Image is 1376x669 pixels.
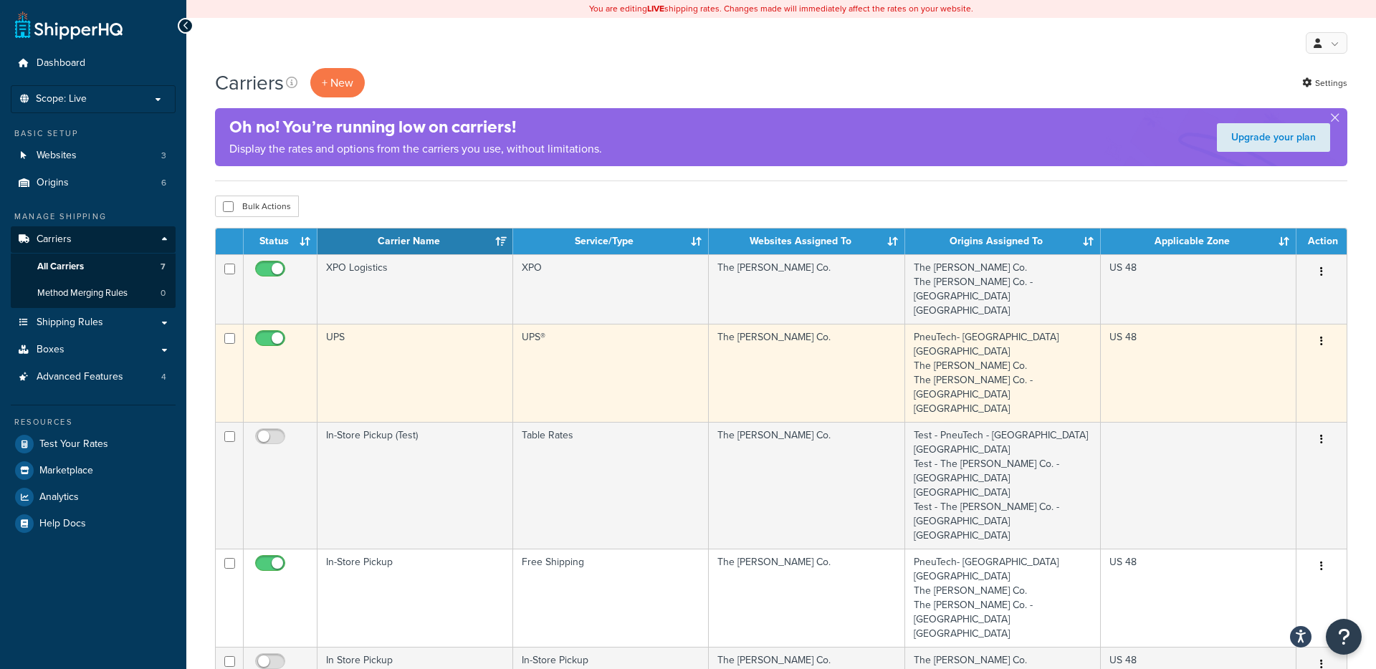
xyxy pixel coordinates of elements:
b: LIVE [647,2,664,15]
button: Bulk Actions [215,196,299,217]
span: Dashboard [37,57,85,69]
span: All Carriers [37,261,84,273]
td: UPS® [513,324,709,422]
a: Dashboard [11,50,176,77]
span: 4 [161,371,166,383]
p: Display the rates and options from the carriers you use, without limitations. [229,139,602,159]
td: Free Shipping [513,549,709,647]
span: Scope: Live [36,93,87,105]
th: Carrier Name: activate to sort column ascending [317,228,513,254]
a: Test Your Rates [11,431,176,457]
span: 3 [161,150,166,162]
td: US 48 [1101,254,1296,324]
td: XPO Logistics [317,254,513,324]
li: All Carriers [11,254,176,280]
a: All Carriers 7 [11,254,176,280]
h1: Carriers [215,69,284,97]
span: Boxes [37,344,64,356]
a: Help Docs [11,511,176,536]
span: 7 [161,261,166,273]
th: Action [1296,228,1347,254]
a: Advanced Features 4 [11,364,176,390]
li: Method Merging Rules [11,280,176,307]
li: Origins [11,170,176,196]
span: Carriers [37,234,72,246]
span: Origins [37,177,69,189]
a: Upgrade your plan [1217,123,1330,152]
th: Applicable Zone: activate to sort column ascending [1101,228,1296,254]
a: Websites 3 [11,143,176,169]
td: XPO [513,254,709,324]
a: Boxes [11,337,176,363]
td: Test - PneuTech - [GEOGRAPHIC_DATA] [GEOGRAPHIC_DATA] Test - The [PERSON_NAME] Co. - [GEOGRAPHIC_... [905,422,1101,549]
li: Websites [11,143,176,169]
td: The [PERSON_NAME] Co. The [PERSON_NAME] Co. - [GEOGRAPHIC_DATA] [GEOGRAPHIC_DATA] [905,254,1101,324]
a: Origins 6 [11,170,176,196]
span: Websites [37,150,77,162]
td: The [PERSON_NAME] Co. [709,324,905,422]
h4: Oh no! You’re running low on carriers! [229,115,602,139]
a: Settings [1302,73,1347,93]
td: US 48 [1101,549,1296,647]
a: Method Merging Rules 0 [11,280,176,307]
div: Resources [11,416,176,428]
a: Carriers [11,226,176,253]
span: 6 [161,177,166,189]
span: Test Your Rates [39,438,108,451]
span: Help Docs [39,518,86,530]
span: Shipping Rules [37,317,103,329]
span: Analytics [39,491,79,504]
li: Carriers [11,226,176,308]
td: In-Store Pickup (Test) [317,422,513,549]
td: PneuTech- [GEOGRAPHIC_DATA] [GEOGRAPHIC_DATA] The [PERSON_NAME] Co. The [PERSON_NAME] Co. - [GEOG... [905,324,1101,422]
a: Shipping Rules [11,309,176,336]
td: The [PERSON_NAME] Co. [709,254,905,324]
td: UPS [317,324,513,422]
span: Method Merging Rules [37,287,128,299]
a: Marketplace [11,458,176,483]
div: Basic Setup [11,127,176,140]
button: Open Resource Center [1326,619,1362,655]
td: In-Store Pickup [317,549,513,647]
li: Advanced Features [11,364,176,390]
span: 0 [161,287,166,299]
th: Websites Assigned To: activate to sort column ascending [709,228,905,254]
th: Status: activate to sort column ascending [244,228,317,254]
div: Manage Shipping [11,211,176,223]
a: ShipperHQ Home [15,11,123,39]
td: PneuTech- [GEOGRAPHIC_DATA] [GEOGRAPHIC_DATA] The [PERSON_NAME] Co. The [PERSON_NAME] Co. - [GEOG... [905,549,1101,647]
th: Origins Assigned To: activate to sort column ascending [905,228,1101,254]
td: The [PERSON_NAME] Co. [709,422,905,549]
span: Marketplace [39,465,93,477]
td: The [PERSON_NAME] Co. [709,549,905,647]
td: US 48 [1101,324,1296,422]
td: Table Rates [513,422,709,549]
span: Advanced Features [37,371,123,383]
button: + New [310,68,365,97]
a: Analytics [11,484,176,510]
th: Service/Type: activate to sort column ascending [513,228,709,254]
